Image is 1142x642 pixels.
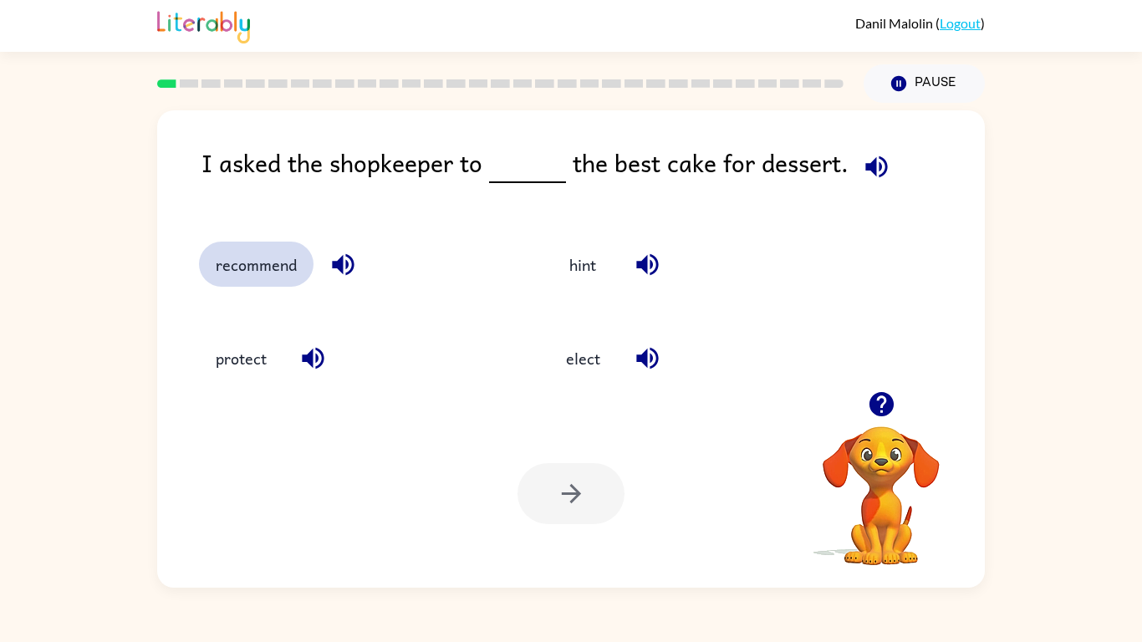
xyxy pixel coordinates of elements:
[855,15,936,31] span: Danil Malolin
[548,242,618,287] button: hint
[157,7,250,43] img: Literably
[201,144,985,208] div: I asked the shopkeeper to the best cake for dessert.
[940,15,981,31] a: Logout
[199,242,314,287] button: recommend
[798,400,965,568] video: Your browser must support playing .mp4 files to use Literably. Please try using another browser.
[199,336,283,381] button: protect
[864,64,985,103] button: Pause
[855,15,985,31] div: ( )
[548,336,618,381] button: elect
